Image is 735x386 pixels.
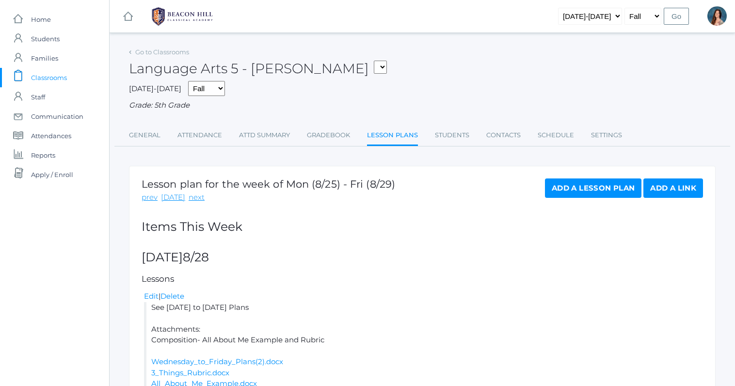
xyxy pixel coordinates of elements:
a: General [129,126,160,145]
span: [DATE]-[DATE] [129,84,181,93]
input: Go [664,8,689,25]
h2: Items This Week [142,220,703,234]
a: Students [435,126,469,145]
h2: [DATE] [142,251,703,264]
img: BHCALogos-05-308ed15e86a5a0abce9b8dd61676a3503ac9727e845dece92d48e8588c001991.png [146,4,219,29]
a: Schedule [538,126,574,145]
a: 3_Things_Rubric.docx [151,368,229,377]
a: Add a Lesson Plan [545,178,641,198]
span: Reports [31,145,55,165]
a: prev [142,192,158,203]
a: Attd Summary [239,126,290,145]
a: Wednesday_to_Friday_Plans(2).docx [151,357,283,366]
div: Rebecca Salazar [707,6,727,26]
span: 8/28 [183,250,209,264]
a: Delete [160,291,184,301]
a: Gradebook [307,126,350,145]
span: Apply / Enroll [31,165,73,184]
a: Edit [144,291,159,301]
span: Communication [31,107,83,126]
a: Go to Classrooms [135,48,189,56]
a: Contacts [486,126,521,145]
h5: Lessons [142,274,703,284]
h1: Lesson plan for the week of Mon (8/25) - Fri (8/29) [142,178,395,190]
a: Lesson Plans [367,126,418,146]
a: next [189,192,205,203]
h2: Language Arts 5 - [PERSON_NAME] [129,61,387,76]
span: Classrooms [31,68,67,87]
span: Staff [31,87,45,107]
div: | [144,291,703,302]
a: Attendance [177,126,222,145]
a: Settings [591,126,622,145]
span: Students [31,29,60,48]
a: Add a Link [643,178,703,198]
span: Home [31,10,51,29]
span: Attendances [31,126,71,145]
div: Grade: 5th Grade [129,100,716,111]
a: [DATE] [161,192,185,203]
span: Families [31,48,58,68]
